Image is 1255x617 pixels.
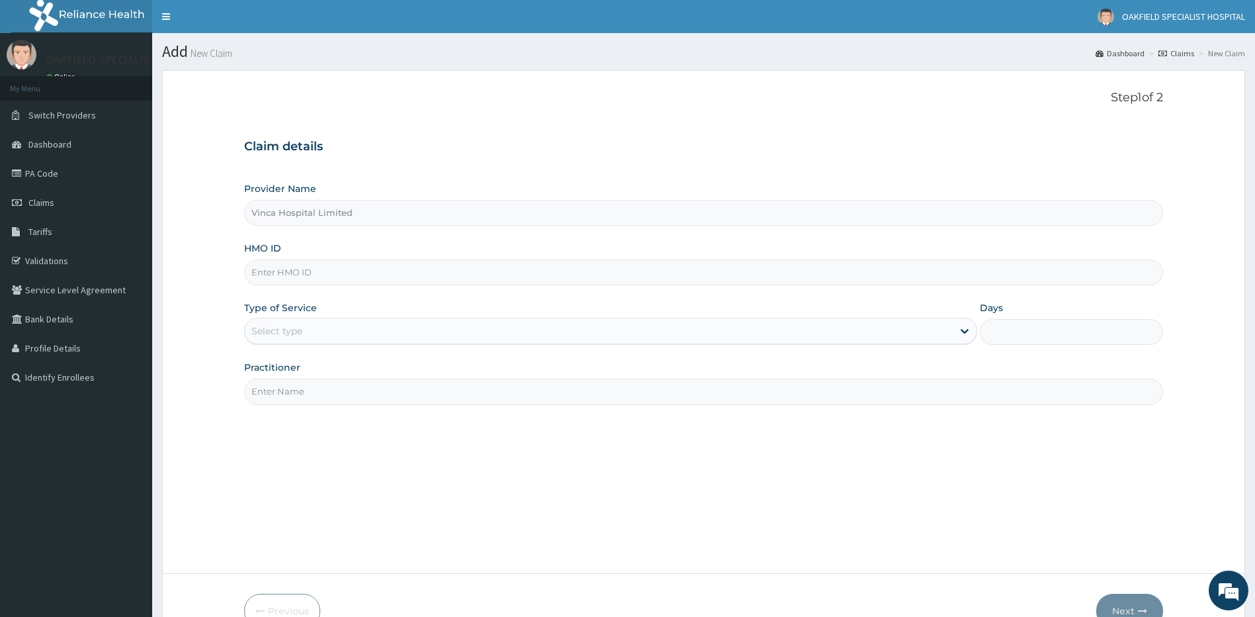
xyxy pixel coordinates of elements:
[244,91,1164,105] p: Step 1 of 2
[244,361,300,374] label: Practitioner
[244,182,316,195] label: Provider Name
[1098,9,1114,25] img: User Image
[28,226,52,238] span: Tariffs
[162,43,1245,60] h1: Add
[244,260,1164,285] input: Enter HMO ID
[28,109,96,121] span: Switch Providers
[244,379,1164,404] input: Enter Name
[28,197,54,209] span: Claims
[46,54,212,66] p: OAKFIELD SPECIALIST HOSPITAL
[1195,48,1245,59] li: New Claim
[7,40,36,70] img: User Image
[1158,48,1194,59] a: Claims
[251,324,302,338] div: Select type
[1122,11,1245,23] span: OAKFIELD SPECIALIST HOSPITAL
[244,140,1164,154] h3: Claim details
[1096,48,1145,59] a: Dashboard
[28,138,71,150] span: Dashboard
[188,48,232,58] small: New Claim
[980,301,1003,314] label: Days
[46,72,78,81] a: Online
[244,242,281,255] label: HMO ID
[244,301,317,314] label: Type of Service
